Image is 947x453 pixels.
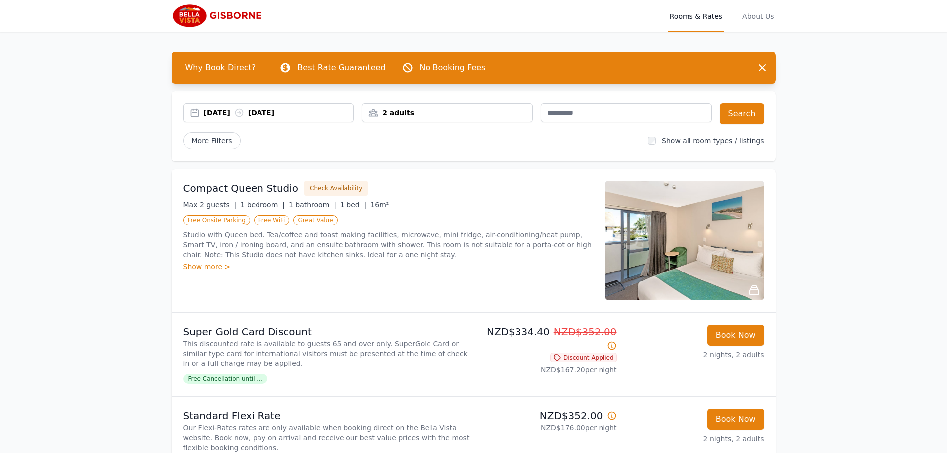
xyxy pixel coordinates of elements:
span: NZD$352.00 [554,326,617,338]
span: Max 2 guests | [183,201,237,209]
p: NZD$334.40 [478,325,617,353]
span: 1 bathroom | [289,201,336,209]
p: Our Flexi-Rates rates are only available when booking direct on the Bella Vista website. Book now... [183,423,470,453]
button: Check Availability [304,181,368,196]
p: NZD$176.00 per night [478,423,617,433]
p: NZD$352.00 [478,409,617,423]
p: Standard Flexi Rate [183,409,470,423]
div: 2 adults [362,108,532,118]
span: Free WiFi [254,215,290,225]
button: Search [720,103,764,124]
div: [DATE] [DATE] [204,108,354,118]
p: No Booking Fees [420,62,486,74]
p: 2 nights, 2 adults [625,350,764,360]
p: Best Rate Guaranteed [297,62,385,74]
span: 16m² [370,201,389,209]
p: This discounted rate is available to guests 65 and over only. SuperGold Card or similar type card... [183,339,470,368]
span: Free Onsite Parking [183,215,250,225]
img: Bella Vista Gisborne [172,4,267,28]
p: Super Gold Card Discount [183,325,470,339]
p: 2 nights, 2 adults [625,434,764,444]
span: 1 bed | [340,201,366,209]
span: Discount Applied [550,353,617,362]
h3: Compact Queen Studio [183,181,299,195]
button: Book Now [707,325,764,346]
label: Show all room types / listings [662,137,764,145]
span: More Filters [183,132,241,149]
span: Why Book Direct? [177,58,264,78]
span: 1 bedroom | [240,201,285,209]
button: Book Now [707,409,764,430]
span: Great Value [293,215,337,225]
div: Show more > [183,262,593,272]
p: NZD$167.20 per night [478,365,617,375]
span: Free Cancellation until ... [183,374,267,384]
p: Studio with Queen bed. Tea/coffee and toast making facilities, microwave, mini fridge, air-condit... [183,230,593,260]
